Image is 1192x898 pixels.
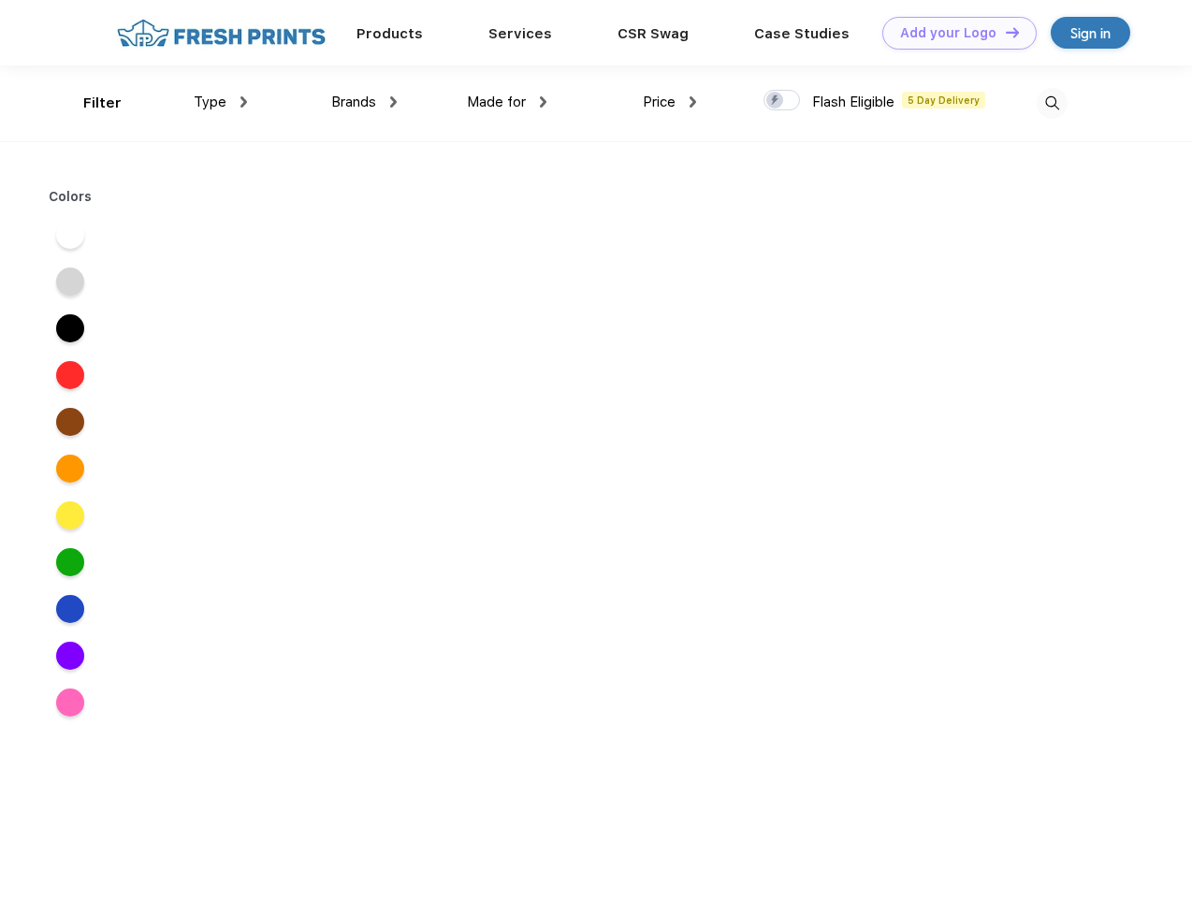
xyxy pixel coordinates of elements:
img: DT [1006,27,1019,37]
div: Sign in [1070,22,1111,44]
img: fo%20logo%202.webp [111,17,331,50]
div: Colors [35,187,107,207]
img: dropdown.png [690,96,696,108]
span: Price [643,94,676,110]
a: Sign in [1051,17,1130,49]
span: Brands [331,94,376,110]
span: Type [194,94,226,110]
span: Flash Eligible [812,94,894,110]
span: 5 Day Delivery [902,92,985,109]
img: dropdown.png [540,96,546,108]
a: Products [356,25,423,42]
span: Made for [467,94,526,110]
img: desktop_search.svg [1037,88,1068,119]
div: Add your Logo [900,25,996,41]
img: dropdown.png [390,96,397,108]
div: Filter [83,93,122,114]
img: dropdown.png [240,96,247,108]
